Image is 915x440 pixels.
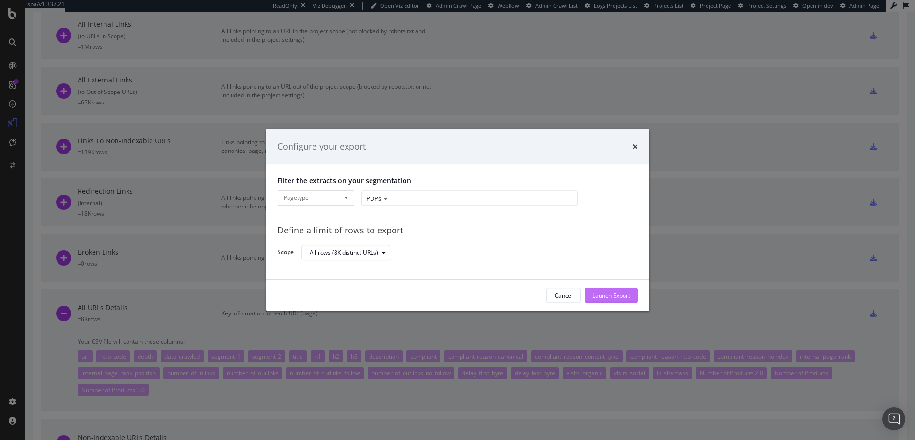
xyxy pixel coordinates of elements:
[632,140,638,153] div: times
[278,140,366,153] div: Configure your export
[366,194,381,203] span: PDPs
[278,176,638,185] p: Filter the extracts on your segmentation
[882,407,905,430] div: Open Intercom Messenger
[278,224,638,237] div: Define a limit of rows to export
[266,129,649,311] div: modal
[278,190,354,206] button: Pagetype
[585,288,638,303] button: Launch Export
[301,245,390,260] button: All rows (8K distinct URLs)
[310,250,378,255] div: All rows (8K distinct URLs)
[592,291,630,300] div: Launch Export
[278,248,294,259] label: Scope
[555,291,573,300] div: Cancel
[546,288,581,303] button: Cancel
